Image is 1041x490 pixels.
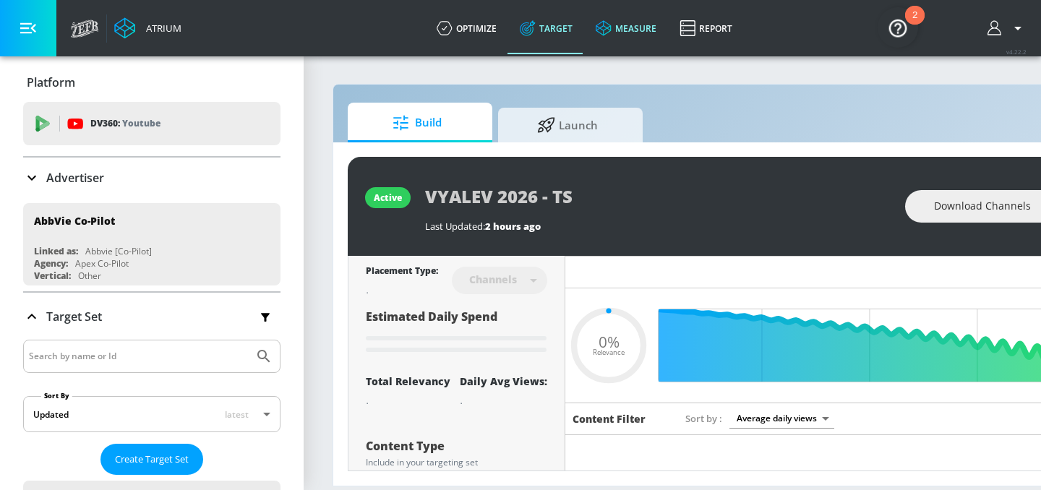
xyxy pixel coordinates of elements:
button: Create Target Set [100,444,203,475]
span: Launch [513,108,622,142]
div: Placement Type: [366,265,438,280]
div: Abbvie [Co-Pilot] [85,245,152,257]
input: Search by name or Id [29,347,248,366]
div: Estimated Daily Spend [366,309,547,357]
span: 0% [599,334,620,349]
p: DV360: [90,116,160,132]
span: 2 hours ago [485,220,541,233]
div: AbbVie Co-Pilot [34,214,115,228]
div: Daily Avg Views: [460,374,547,388]
h6: Content Filter [573,412,646,426]
div: active [374,192,402,204]
span: v 4.22.2 [1006,48,1027,56]
span: latest [225,408,249,421]
div: Advertiser [23,158,280,198]
div: Content Type [366,440,547,452]
div: Average daily views [729,408,834,428]
div: Target Set [23,293,280,340]
div: Total Relevancy [366,374,450,388]
a: Target [508,2,584,54]
button: Open Resource Center, 2 new notifications [878,7,918,48]
div: AbbVie Co-PilotLinked as:Abbvie [Co-Pilot]Agency:Apex Co-PilotVertical:Other [23,203,280,285]
a: measure [584,2,668,54]
a: Report [668,2,744,54]
span: Sort by [685,412,722,425]
span: Estimated Daily Spend [366,309,497,324]
div: Include in your targeting set [366,458,547,467]
a: optimize [425,2,508,54]
div: Channels [462,273,524,285]
div: Apex Co-Pilot [75,257,129,270]
span: Download Channels [934,197,1031,215]
div: Agency: [34,257,68,270]
span: Build [362,106,472,140]
p: Advertiser [46,170,104,186]
p: Youtube [122,116,160,131]
p: Platform [27,74,75,90]
div: DV360: Youtube [23,102,280,145]
span: Relevance [593,349,625,356]
div: Platform [23,62,280,103]
div: Atrium [140,22,181,35]
div: Other [78,270,101,282]
div: Last Updated: [425,220,891,233]
div: Linked as: [34,245,78,257]
p: Target Set [46,309,102,324]
a: Atrium [114,17,181,39]
div: Updated [33,408,69,421]
span: Create Target Set [115,451,189,468]
div: Vertical: [34,270,71,282]
label: Sort By [41,391,72,400]
div: 2 [912,15,917,34]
